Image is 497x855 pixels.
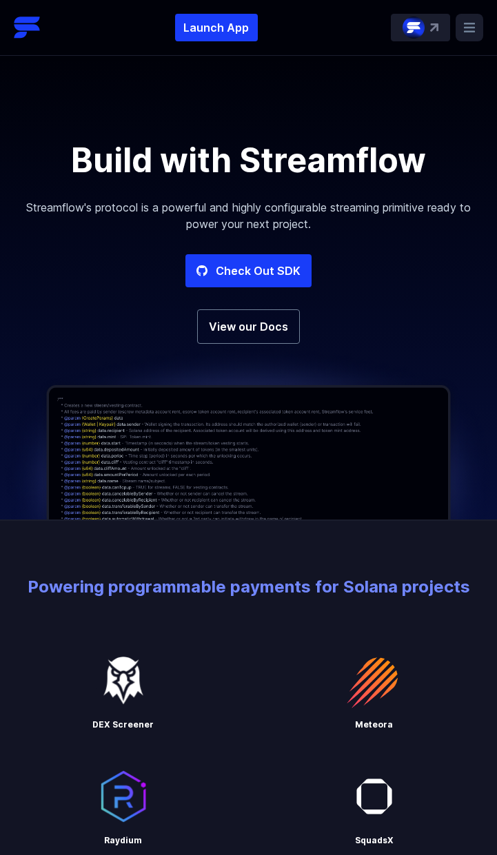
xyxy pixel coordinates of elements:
img: Meteora [347,653,402,708]
img: Streamflow Logo [14,14,41,41]
h3: Raydium [22,835,224,846]
a: View our Docs [197,309,300,344]
img: SquadsX [347,769,402,824]
a: Check Out SDK [185,254,312,287]
img: Raydium [95,769,151,824]
h3: SquadsX [274,835,476,846]
h1: Build with Streamflow [11,144,486,177]
button: Launch App [175,14,258,41]
img: top-right-arrow.svg [430,23,438,32]
h3: DEX Screener [22,719,224,730]
img: DEX Screener [96,653,150,708]
h3: Meteora [274,719,476,730]
img: streamflow-logo-circle.png [403,17,425,39]
h2: Powering programmable payments for Solana projects [11,576,486,598]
